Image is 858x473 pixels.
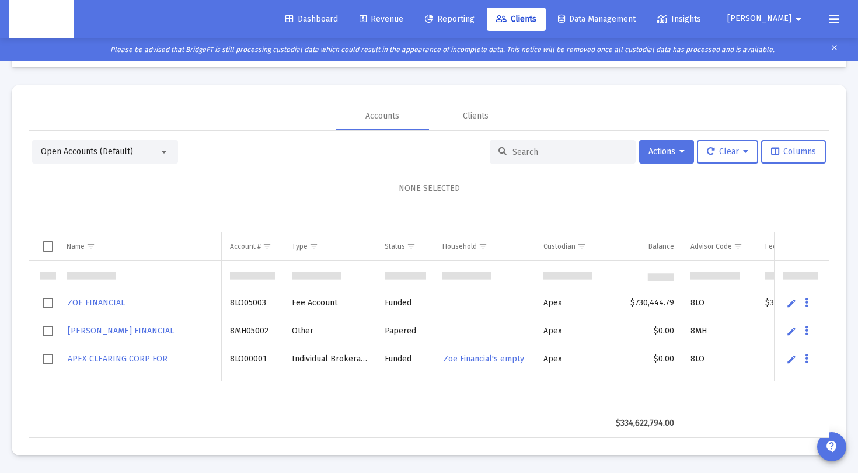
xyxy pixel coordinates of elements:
[713,7,819,30] button: [PERSON_NAME]
[615,418,674,429] div: $334,622,794.00
[67,242,85,251] div: Name
[263,242,271,251] span: Show filter options for column 'Account #'
[67,350,169,367] a: APEX CLEARING CORP FOR
[222,317,284,345] td: 8MH05002
[39,183,819,194] div: NONE SELECTED
[110,46,775,54] i: Please be advised that BridgeFT is still processing custodial data which could result in the appe...
[707,147,748,156] span: Clear
[385,325,426,337] div: Papered
[442,242,477,251] div: Household
[416,8,484,31] a: Reporting
[365,110,399,122] div: Accounts
[43,298,53,308] div: Select row
[68,326,174,336] span: [PERSON_NAME] FINANCIAL
[543,242,576,251] div: Custodian
[68,298,125,308] span: ZOE FINANCIAL
[442,350,525,367] a: Zoe Financial's empty
[761,140,826,164] button: Columns
[479,242,487,251] span: Show filter options for column 'Household'
[606,373,682,401] td: $4,196.43
[639,140,694,164] button: Actions
[682,317,757,345] td: 8MH
[43,354,53,364] div: Select row
[86,242,95,251] span: Show filter options for column 'Name'
[657,14,701,24] span: Insights
[43,326,53,336] div: Select row
[734,242,742,251] span: Show filter options for column 'Advisor Code'
[360,14,403,24] span: Revenue
[385,297,426,309] div: Funded
[606,317,682,345] td: $0.00
[487,8,546,31] a: Clients
[558,14,636,24] span: Data Management
[41,147,133,156] span: Open Accounts (Default)
[285,14,338,24] span: Dashboard
[292,242,308,251] div: Type
[682,345,757,373] td: 8LO
[222,373,284,401] td: 8LO05004
[771,147,816,156] span: Columns
[791,8,805,31] mat-icon: arrow_drop_down
[222,345,284,373] td: 8LO00001
[284,373,376,401] td: Individual Brokerage
[682,232,757,260] td: Column Advisor Code
[535,345,606,373] td: Apex
[284,317,376,345] td: Other
[68,354,168,364] span: APEX CLEARING CORP FOR
[697,140,758,164] button: Clear
[222,289,284,317] td: 8LO05003
[606,289,682,317] td: $730,444.79
[648,8,710,31] a: Insights
[786,326,797,336] a: Edit
[350,8,413,31] a: Revenue
[284,232,376,260] td: Column Type
[407,242,416,251] span: Show filter options for column 'Status'
[67,294,126,311] a: ZOE FINANCIAL
[535,373,606,401] td: Apex
[825,440,839,454] mat-icon: contact_support
[606,232,682,260] td: Column Balance
[309,242,318,251] span: Show filter options for column 'Type'
[43,241,53,252] div: Select all
[222,232,284,260] td: Column Account #
[276,8,347,31] a: Dashboard
[425,14,475,24] span: Reporting
[549,8,645,31] a: Data Management
[376,232,434,260] td: Column Status
[385,242,405,251] div: Status
[648,242,674,251] div: Balance
[67,322,175,339] a: [PERSON_NAME] FINANCIAL
[385,353,426,365] div: Funded
[682,373,757,401] td: 8LO
[786,354,797,364] a: Edit
[284,345,376,373] td: Individual Brokerage
[786,298,797,308] a: Edit
[230,242,261,251] div: Account #
[535,289,606,317] td: Apex
[444,354,524,364] span: Zoe Financial's empty
[577,242,586,251] span: Show filter options for column 'Custodian'
[434,232,535,260] td: Column Household
[690,242,732,251] div: Advisor Code
[18,8,65,31] img: Dashboard
[535,317,606,345] td: Apex
[512,147,627,157] input: Search
[496,14,536,24] span: Clients
[535,232,606,260] td: Column Custodian
[830,41,839,58] mat-icon: clear
[29,204,829,438] div: Data grid
[58,232,222,260] td: Column Name
[463,110,489,122] div: Clients
[606,345,682,373] td: $0.00
[284,289,376,317] td: Fee Account
[765,242,816,251] div: Fee Structure(s)
[648,147,685,156] span: Actions
[727,14,791,24] span: [PERSON_NAME]
[682,289,757,317] td: 8LO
